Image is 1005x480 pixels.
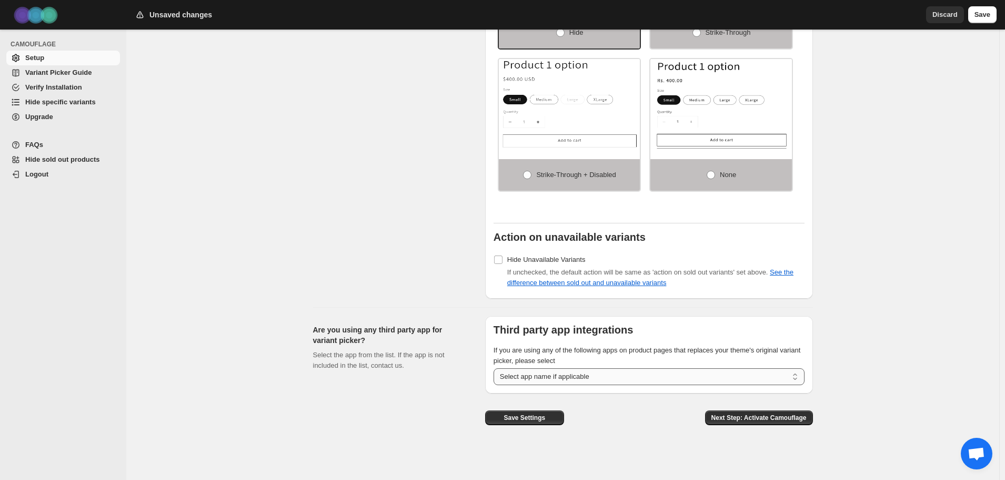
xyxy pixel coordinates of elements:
a: FAQs [6,138,120,152]
span: FAQs [25,141,43,149]
span: If you are using any of the following apps on product pages that replaces your theme's original v... [494,346,801,365]
h2: Are you using any third party app for variant picker? [313,325,468,346]
span: Hide specific variants [25,98,96,106]
span: Select the app from the list. If the app is not included in the list, contact us. [313,351,445,369]
span: Verify Installation [25,83,82,91]
span: Next Step: Activate Camouflage [711,414,807,422]
span: Strike-through [706,28,751,36]
span: Variant Picker Guide [25,68,92,76]
img: Strike-through + Disabled [499,59,640,149]
span: Save [974,9,990,20]
span: Save Settings [504,414,545,422]
img: None [650,59,792,149]
button: Save [968,6,997,23]
span: Strike-through + Disabled [536,171,616,179]
b: Third party app integrations [494,324,634,336]
span: Discard [932,9,958,20]
a: Setup [6,51,120,65]
button: Next Step: Activate Camouflage [705,410,813,425]
span: Hide sold out products [25,155,100,163]
a: Hide sold out products [6,152,120,167]
a: Variant Picker Guide [6,65,120,80]
span: Logout [25,170,48,178]
div: Open chat [961,438,992,469]
span: Hide [569,28,584,36]
button: Discard [926,6,964,23]
h2: Unsaved changes [149,9,212,20]
a: Verify Installation [6,80,120,95]
a: Hide specific variants [6,95,120,110]
b: Action on unavailable variants [494,231,646,243]
span: None [720,171,736,179]
span: Upgrade [25,113,53,121]
a: Logout [6,167,120,182]
button: Save Settings [485,410,564,425]
a: Upgrade [6,110,120,124]
span: CAMOUFLAGE [11,40,121,48]
span: Setup [25,54,44,62]
span: If unchecked, the default action will be same as 'action on sold out variants' set above. [507,268,793,287]
span: Hide Unavailable Variants [507,256,586,263]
